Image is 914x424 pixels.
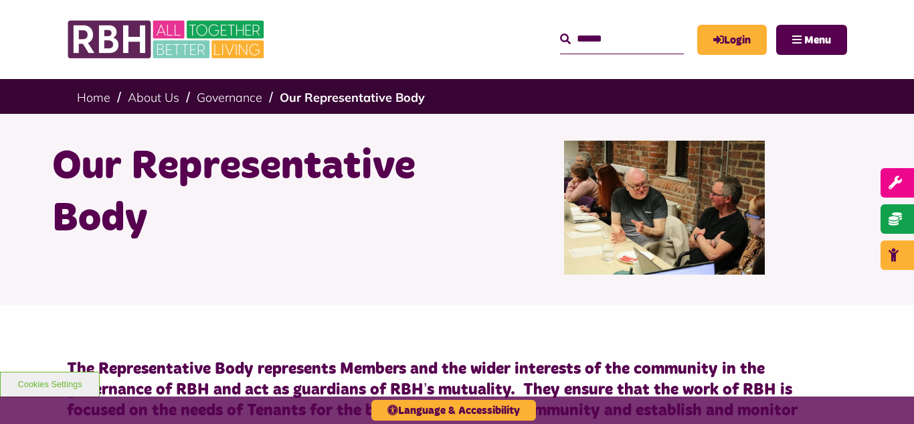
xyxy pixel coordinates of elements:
h1: Our Representative Body [52,141,447,245]
a: Our Representative Body [280,90,425,105]
a: Governance [197,90,262,105]
img: Rep Body [564,141,765,275]
button: Navigation [776,25,847,55]
button: Language & Accessibility [371,400,536,421]
iframe: Netcall Web Assistant for live chat [854,364,914,424]
span: Menu [804,35,831,46]
a: MyRBH [697,25,767,55]
a: About Us [128,90,179,105]
a: Home [77,90,110,105]
img: RBH [67,13,268,66]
